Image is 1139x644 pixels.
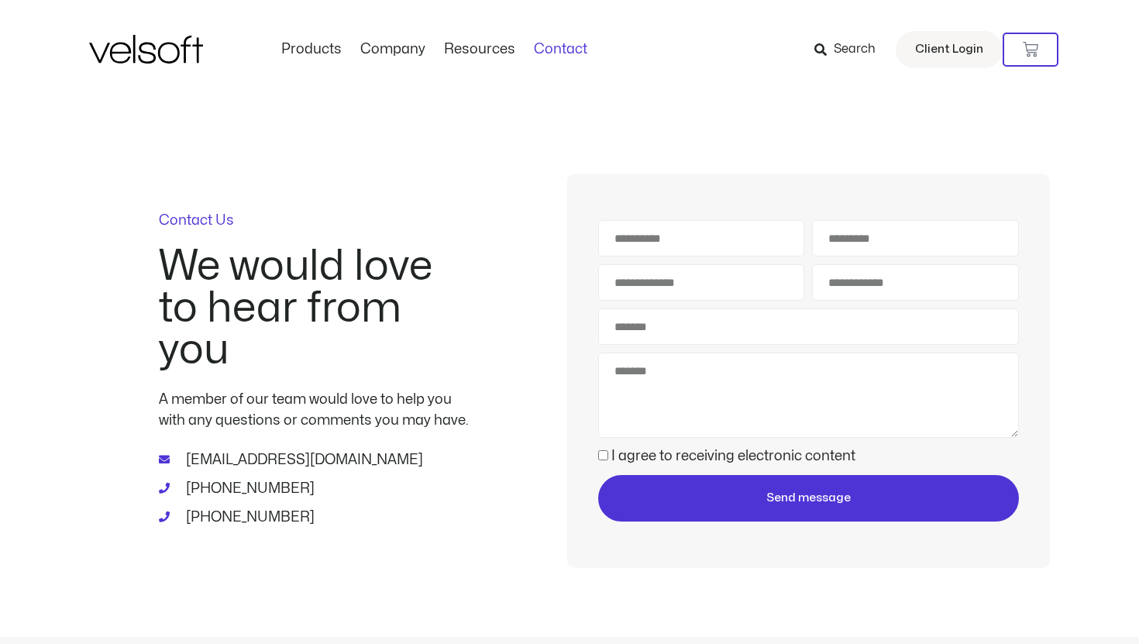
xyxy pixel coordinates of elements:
[272,41,351,58] a: ProductsMenu Toggle
[182,507,315,528] span: [PHONE_NUMBER]
[896,31,1003,68] a: Client Login
[351,41,435,58] a: CompanyMenu Toggle
[915,40,983,60] span: Client Login
[182,478,315,499] span: [PHONE_NUMBER]
[814,36,886,63] a: Search
[525,41,597,58] a: ContactMenu Toggle
[611,449,855,463] label: I agree to receiving electronic content
[182,449,423,470] span: [EMAIL_ADDRESS][DOMAIN_NAME]
[89,35,203,64] img: Velsoft Training Materials
[435,41,525,58] a: ResourcesMenu Toggle
[159,389,469,431] p: A member of our team would love to help you with any questions or comments you may have.
[766,489,851,508] span: Send message
[272,41,597,58] nav: Menu
[834,40,876,60] span: Search
[159,246,469,371] h2: We would love to hear from you
[159,449,469,470] a: [EMAIL_ADDRESS][DOMAIN_NAME]
[598,475,1019,522] button: Send message
[159,214,469,228] p: Contact Us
